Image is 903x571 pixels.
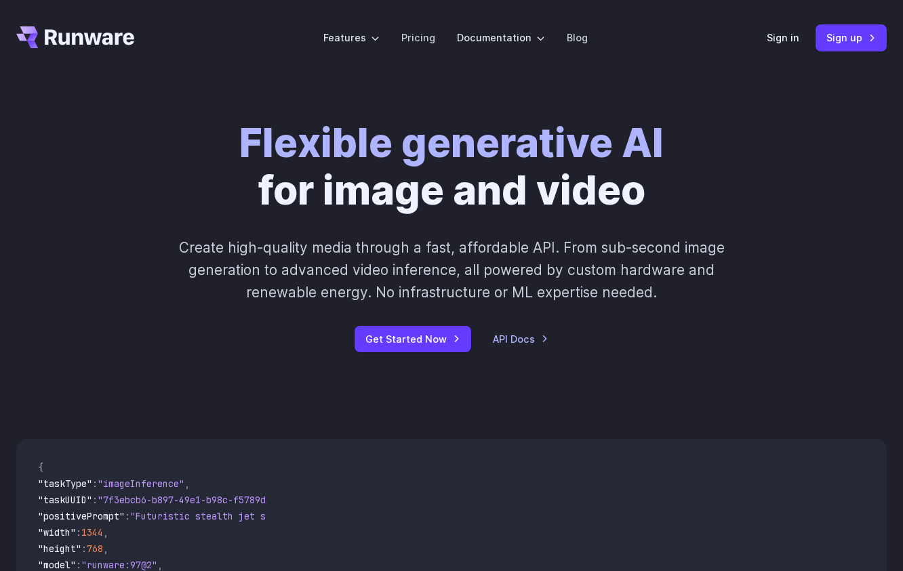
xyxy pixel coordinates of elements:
span: , [103,526,108,538]
span: "positivePrompt" [38,510,125,522]
span: "Futuristic stealth jet streaking through a neon-lit cityscape with glowing purple exhaust" [130,510,624,522]
strong: Flexible generative AI [239,119,664,167]
h1: for image and video [239,119,664,215]
span: "runware:97@2" [81,559,157,571]
span: , [157,559,163,571]
a: Pricing [401,30,435,45]
span: , [103,543,108,555]
label: Features [323,30,380,45]
a: API Docs [493,331,548,347]
span: : [92,478,98,490]
span: "taskType" [38,478,92,490]
span: "taskUUID" [38,494,92,506]
span: "7f3ebcb6-b897-49e1-b98c-f5789d2d40d7" [98,494,304,506]
span: : [76,526,81,538]
a: Sign up [816,24,887,51]
span: "height" [38,543,81,555]
span: : [92,494,98,506]
a: Blog [567,30,588,45]
a: Go to / [16,26,134,48]
span: : [81,543,87,555]
span: "imageInference" [98,478,184,490]
p: Create high-quality media through a fast, affordable API. From sub-second image generation to adv... [173,236,730,304]
span: "width" [38,526,76,538]
span: "model" [38,559,76,571]
span: { [38,461,43,473]
span: 768 [87,543,103,555]
span: , [184,478,190,490]
span: 1344 [81,526,103,538]
span: : [125,510,130,522]
a: Get Started Now [355,326,471,352]
a: Sign in [767,30,799,45]
label: Documentation [457,30,545,45]
span: : [76,559,81,571]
